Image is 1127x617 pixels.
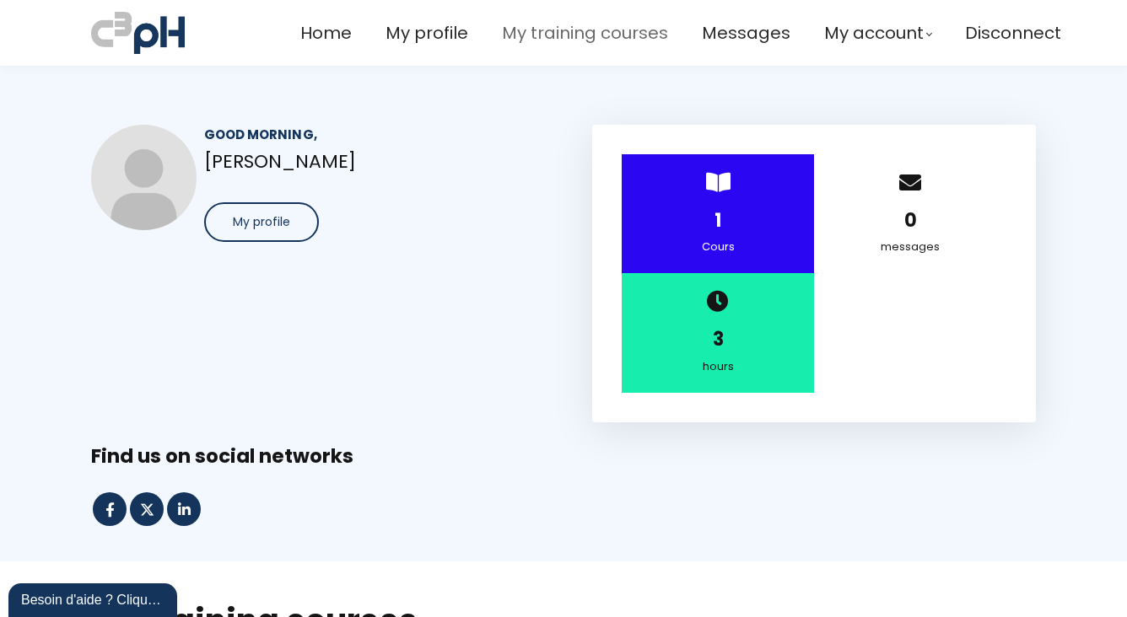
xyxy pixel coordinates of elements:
[8,580,181,617] iframe: chat widget
[204,147,535,176] p: [PERSON_NAME]
[502,19,668,47] a: My training courses
[835,238,985,256] div: messages
[643,238,793,256] div: Cours
[622,154,814,273] div: >
[300,19,352,47] a: Home
[824,19,924,47] span: My account
[904,207,917,233] strong: 0
[91,125,197,230] img: 68c9c4bcd348fcf9a0026b84.jpg
[91,443,1036,469] div: Find us on social networks
[204,125,535,144] div: Good morning,
[965,19,1061,47] a: Disconnect
[204,202,319,242] button: My profile
[714,207,721,233] strong: 1
[91,8,185,57] img: a70bc7685e0efc0bd0b04b3506828469.jpeg
[713,326,724,352] strong: 3
[233,213,290,231] span: My profile
[643,357,793,376] div: hours
[702,19,790,47] a: Messages
[386,19,468,47] a: My profile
